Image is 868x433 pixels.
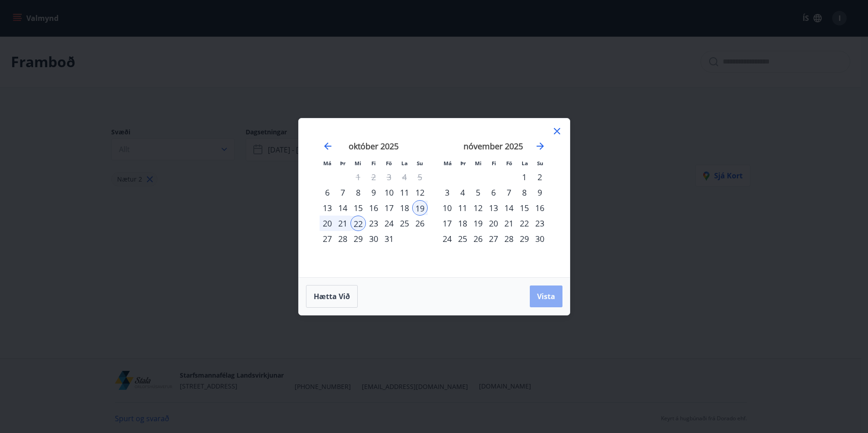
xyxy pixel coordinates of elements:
td: Choose mánudagur, 24. nóvember 2025 as your check-out date. It’s available. [439,231,455,246]
td: Choose laugardagur, 22. nóvember 2025 as your check-out date. It’s available. [517,216,532,231]
td: Choose fimmtudagur, 6. nóvember 2025 as your check-out date. It’s available. [486,185,501,200]
td: Choose miðvikudagur, 29. október 2025 as your check-out date. It’s available. [350,231,366,246]
small: Fö [506,160,512,167]
div: 24 [439,231,455,246]
div: 4 [455,185,470,200]
td: Selected as end date. miðvikudagur, 22. október 2025 [350,216,366,231]
div: 16 [366,200,381,216]
div: 1 [517,169,532,185]
div: 11 [455,200,470,216]
td: Choose föstudagur, 21. nóvember 2025 as your check-out date. It’s available. [501,216,517,231]
div: 27 [320,231,335,246]
small: Þr [340,160,345,167]
td: Choose sunnudagur, 12. október 2025 as your check-out date. It’s available. [412,185,428,200]
div: 26 [412,216,428,231]
td: Choose fimmtudagur, 13. nóvember 2025 as your check-out date. It’s available. [486,200,501,216]
div: 21 [501,216,517,231]
small: La [401,160,408,167]
td: Choose miðvikudagur, 8. október 2025 as your check-out date. It’s available. [350,185,366,200]
td: Choose miðvikudagur, 26. nóvember 2025 as your check-out date. It’s available. [470,231,486,246]
div: 27 [486,231,501,246]
div: 6 [320,185,335,200]
button: Vista [530,285,562,307]
small: Mi [355,160,361,167]
div: 5 [470,185,486,200]
td: Choose þriðjudagur, 7. október 2025 as your check-out date. It’s available. [335,185,350,200]
div: 14 [501,200,517,216]
div: 14 [335,200,350,216]
small: La [522,160,528,167]
div: 6 [486,185,501,200]
td: Selected. þriðjudagur, 21. október 2025 [335,216,350,231]
td: Choose fimmtudagur, 23. október 2025 as your check-out date. It’s available. [366,216,381,231]
td: Choose föstudagur, 7. nóvember 2025 as your check-out date. It’s available. [501,185,517,200]
div: 7 [335,185,350,200]
td: Choose laugardagur, 29. nóvember 2025 as your check-out date. It’s available. [517,231,532,246]
div: 9 [532,185,547,200]
td: Choose þriðjudagur, 18. nóvember 2025 as your check-out date. It’s available. [455,216,470,231]
small: Fi [371,160,376,167]
small: Má [323,160,331,167]
div: 9 [366,185,381,200]
td: Choose laugardagur, 1. nóvember 2025 as your check-out date. It’s available. [517,169,532,185]
div: 2 [532,169,547,185]
div: 11 [397,185,412,200]
div: 16 [532,200,547,216]
div: 15 [517,200,532,216]
td: Choose laugardagur, 25. október 2025 as your check-out date. It’s available. [397,216,412,231]
div: 8 [517,185,532,200]
td: Choose þriðjudagur, 4. nóvember 2025 as your check-out date. It’s available. [455,185,470,200]
div: 28 [335,231,350,246]
td: Selected. mánudagur, 20. október 2025 [320,216,335,231]
div: Move forward to switch to the next month. [535,141,546,152]
div: 29 [350,231,366,246]
td: Not available. föstudagur, 3. október 2025 [381,169,397,185]
div: 20 [320,216,335,231]
div: 13 [320,200,335,216]
div: 18 [397,200,412,216]
div: 23 [366,216,381,231]
small: Su [537,160,543,167]
div: 17 [381,200,397,216]
div: 10 [381,185,397,200]
td: Choose sunnudagur, 26. október 2025 as your check-out date. It’s available. [412,216,428,231]
div: 17 [439,216,455,231]
td: Choose þriðjudagur, 25. nóvember 2025 as your check-out date. It’s available. [455,231,470,246]
td: Choose laugardagur, 18. október 2025 as your check-out date. It’s available. [397,200,412,216]
div: 30 [366,231,381,246]
div: 25 [397,216,412,231]
div: 22 [350,216,366,231]
div: 20 [486,216,501,231]
button: Hætta við [306,285,358,308]
td: Choose fimmtudagur, 20. nóvember 2025 as your check-out date. It’s available. [486,216,501,231]
td: Choose fimmtudagur, 30. október 2025 as your check-out date. It’s available. [366,231,381,246]
td: Choose laugardagur, 8. nóvember 2025 as your check-out date. It’s available. [517,185,532,200]
div: Move backward to switch to the previous month. [322,141,333,152]
div: 12 [470,200,486,216]
small: Má [444,160,452,167]
td: Choose mánudagur, 6. október 2025 as your check-out date. It’s available. [320,185,335,200]
div: 19 [412,200,428,216]
td: Not available. fimmtudagur, 2. október 2025 [366,169,381,185]
div: 24 [381,216,397,231]
div: 25 [455,231,470,246]
td: Not available. sunnudagur, 5. október 2025 [412,169,428,185]
td: Choose föstudagur, 17. október 2025 as your check-out date. It’s available. [381,200,397,216]
div: 31 [381,231,397,246]
td: Choose mánudagur, 27. október 2025 as your check-out date. It’s available. [320,231,335,246]
div: 22 [517,216,532,231]
div: 23 [532,216,547,231]
td: Choose föstudagur, 31. október 2025 as your check-out date. It’s available. [381,231,397,246]
div: Calendar [310,129,559,266]
td: Choose miðvikudagur, 15. október 2025 as your check-out date. It’s available. [350,200,366,216]
div: 12 [412,185,428,200]
td: Selected as start date. sunnudagur, 19. október 2025 [412,200,428,216]
td: Choose föstudagur, 24. október 2025 as your check-out date. It’s available. [381,216,397,231]
td: Not available. laugardagur, 4. október 2025 [397,169,412,185]
td: Choose þriðjudagur, 11. nóvember 2025 as your check-out date. It’s available. [455,200,470,216]
td: Not available. miðvikudagur, 1. október 2025 [350,169,366,185]
div: 30 [532,231,547,246]
strong: nóvember 2025 [464,141,523,152]
span: Hætta við [314,291,350,301]
span: Vista [537,291,555,301]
